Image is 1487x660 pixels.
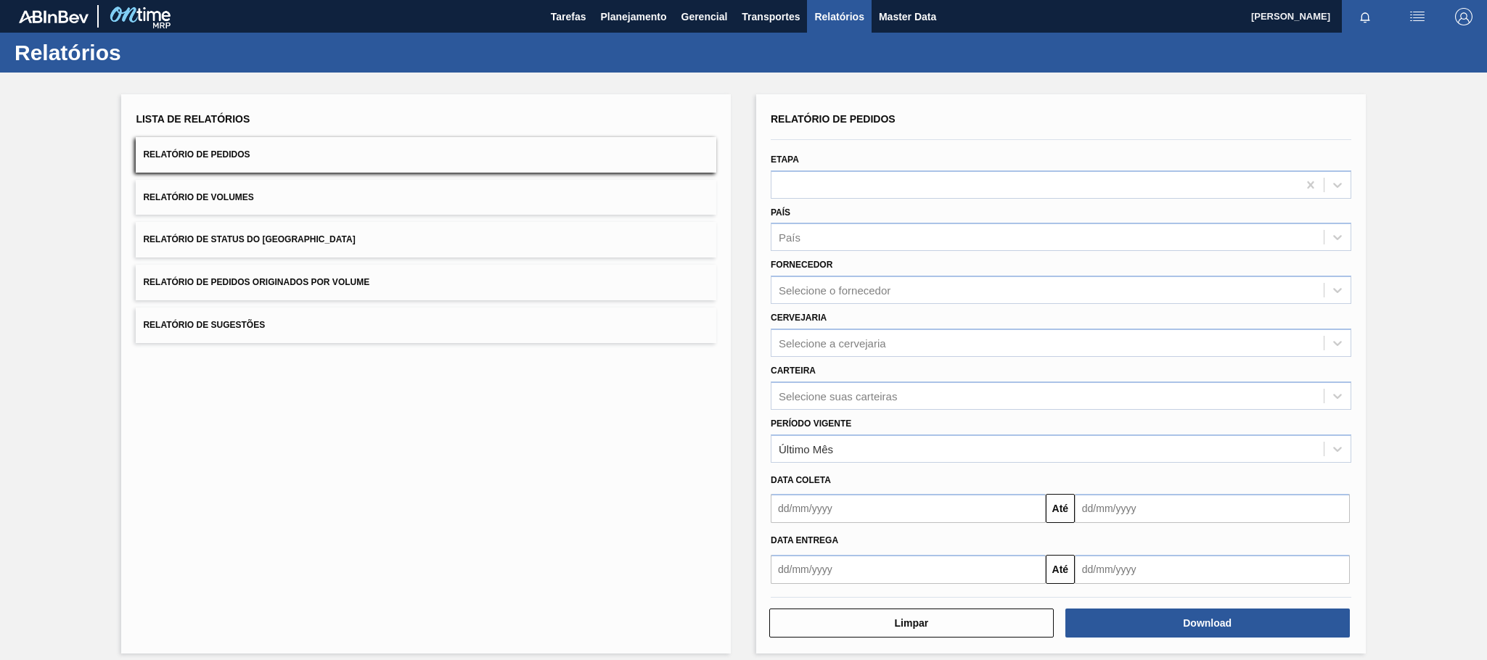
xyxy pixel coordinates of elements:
button: Relatório de Volumes [136,180,716,215]
span: Relatórios [814,8,864,25]
span: Relatório de Volumes [143,192,253,202]
div: Último Mês [779,442,833,455]
input: dd/mm/yyyy [1075,494,1350,523]
input: dd/mm/yyyy [771,494,1046,523]
span: Gerencial [681,8,728,25]
button: Relatório de Pedidos [136,137,716,173]
button: Relatório de Status do [GEOGRAPHIC_DATA] [136,222,716,257]
button: Relatório de Sugestões [136,308,716,343]
div: Selecione suas carteiras [779,389,897,402]
input: dd/mm/yyyy [1075,555,1350,584]
div: País [779,231,800,244]
label: Período Vigente [771,418,851,429]
img: Logout [1455,8,1472,25]
label: Carteira [771,366,816,376]
span: Relatório de Status do [GEOGRAPHIC_DATA] [143,234,355,244]
img: userActions [1409,8,1426,25]
button: Limpar [769,609,1054,638]
img: TNhmsLtSVTkK8tSr43FrP2fwEKptu5GPRR3wAAAABJRU5ErkJggg== [19,10,89,23]
button: Download [1065,609,1350,638]
span: Planejamento [600,8,666,25]
label: País [771,207,790,218]
button: Notificações [1342,7,1388,27]
label: Etapa [771,154,799,165]
span: Transportes [742,8,800,25]
span: Lista de Relatórios [136,113,250,125]
span: Relatório de Pedidos Originados por Volume [143,277,369,287]
div: Selecione o fornecedor [779,284,890,297]
span: Tarefas [551,8,586,25]
label: Cervejaria [771,313,827,323]
label: Fornecedor [771,260,832,270]
button: Relatório de Pedidos Originados por Volume [136,265,716,300]
span: Relatório de Pedidos [143,149,250,160]
span: Master Data [879,8,936,25]
span: Relatório de Pedidos [771,113,896,125]
span: Relatório de Sugestões [143,320,265,330]
button: Até [1046,494,1075,523]
span: Data Entrega [771,535,838,545]
div: Selecione a cervejaria [779,337,886,349]
button: Até [1046,555,1075,584]
input: dd/mm/yyyy [771,555,1046,584]
span: Data coleta [771,475,831,485]
h1: Relatórios [15,44,272,61]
